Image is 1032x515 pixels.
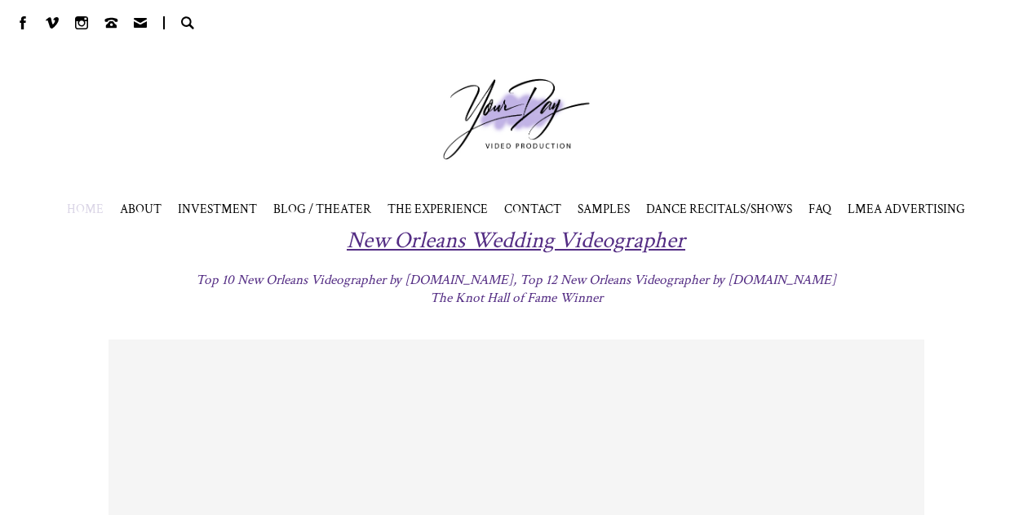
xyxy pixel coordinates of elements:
[120,201,162,217] a: ABOUT
[67,201,104,217] a: HOME
[808,201,831,217] a: FAQ
[578,201,630,217] span: SAMPLES
[178,201,257,217] a: INVESTMENT
[646,201,792,217] span: DANCE RECITALS/SHOWS
[196,271,836,289] span: Top 10 New Orleans Videographer by [DOMAIN_NAME], Top 12 New Orleans Videographer by [DOMAIN_NAME]
[504,201,561,217] a: CONTACT
[848,201,965,217] a: LMEA ADVERTISING
[388,201,488,217] a: THE EXPERIENCE
[273,201,371,217] a: BLOG / THEATER
[430,289,603,307] span: The Knot Hall of Fame Winner
[347,225,685,255] span: New Orleans Wedding Videographer
[419,54,614,184] a: Your Day Production Logo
